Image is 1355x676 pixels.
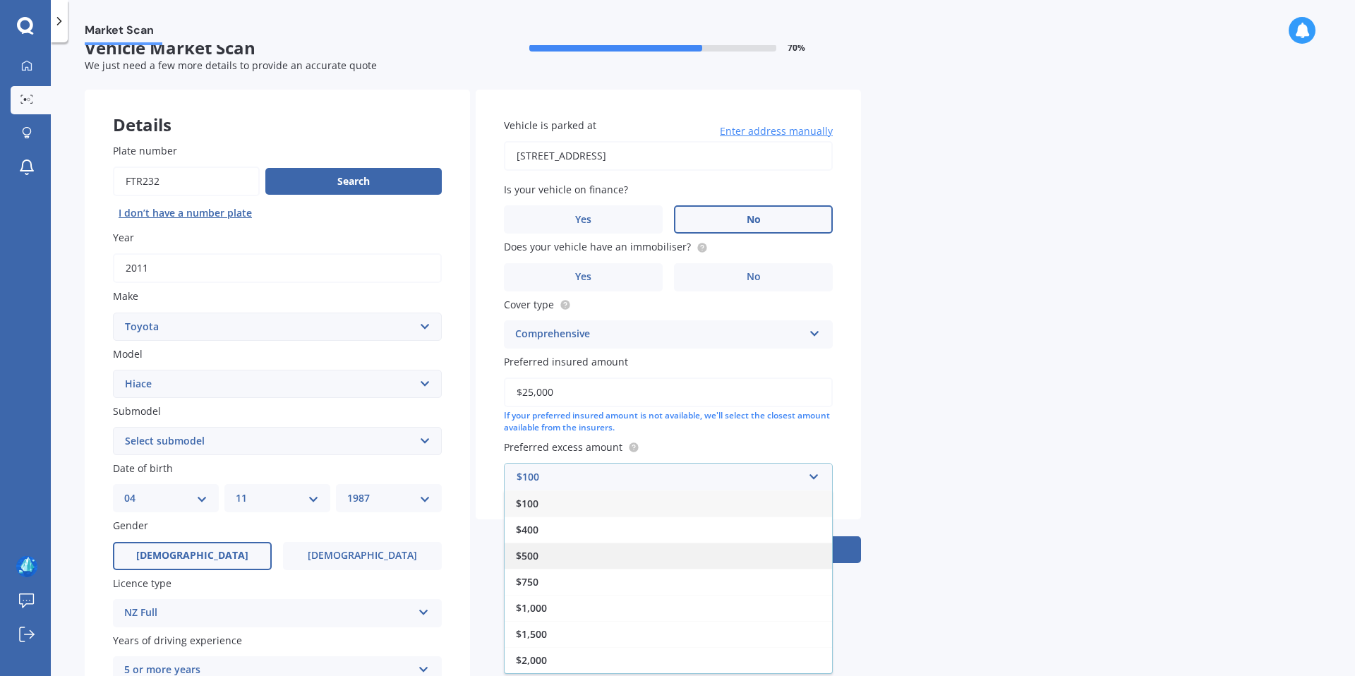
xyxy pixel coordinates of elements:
div: Comprehensive [515,326,803,343]
span: No [747,214,761,226]
span: Vehicle Market Scan [85,38,473,59]
span: $1,000 [516,601,547,615]
img: ACg8ocLdGK_UhlSE5RlCODJGUF3dEVxVPJ_iDEt5hKQwxrHJMgNvn-Uu=s96-c [16,556,37,577]
span: $100 [516,497,538,510]
span: Does your vehicle have an immobiliser? [504,241,691,254]
span: Year [113,231,134,244]
span: 70 % [788,43,805,53]
input: YYYY [113,253,442,283]
div: NZ Full [124,605,412,622]
div: Details [85,90,470,132]
span: Cover type [504,298,554,311]
span: Preferred excess amount [504,440,622,454]
span: We just need a few more details to provide an accurate quote [85,59,377,72]
span: Gender [113,519,148,533]
button: Search [265,168,442,195]
span: Years of driving experience [113,634,242,647]
span: Enter address manually [720,124,833,138]
span: Licence type [113,577,171,590]
span: Date of birth [113,461,173,475]
span: Preferred insured amount [504,355,628,368]
input: Enter plate number [113,167,260,196]
span: Yes [575,271,591,283]
span: Vehicle is parked at [504,119,596,132]
span: Make [113,290,138,303]
span: Is your vehicle on finance? [504,183,628,196]
input: Enter address [504,141,833,171]
span: $1,500 [516,627,547,641]
span: [DEMOGRAPHIC_DATA] [136,550,248,562]
span: Submodel [113,404,161,418]
span: No [747,271,761,283]
span: Market Scan [85,23,162,42]
div: If your preferred insured amount is not available, we'll select the closest amount available from... [504,410,833,434]
span: $500 [516,549,538,562]
span: $750 [516,575,538,589]
span: Yes [575,214,591,226]
span: $400 [516,523,538,536]
span: $2,000 [516,653,547,667]
button: I don’t have a number plate [113,202,258,224]
input: Enter amount [504,378,833,407]
span: Plate number [113,144,177,157]
span: [DEMOGRAPHIC_DATA] [308,550,417,562]
span: Model [113,347,143,361]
